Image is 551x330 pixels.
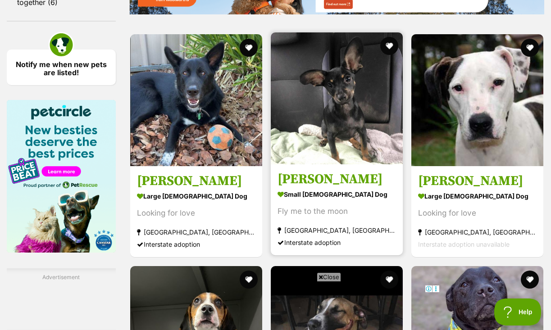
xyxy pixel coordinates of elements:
[7,100,116,253] img: Pet Circle promo banner
[278,225,396,237] strong: [GEOGRAPHIC_DATA], [GEOGRAPHIC_DATA]
[418,241,510,249] span: Interstate adoption unavailable
[130,166,262,258] a: [PERSON_NAME] large [DEMOGRAPHIC_DATA] Dog Looking for love [GEOGRAPHIC_DATA], [GEOGRAPHIC_DATA] ...
[418,208,537,220] div: Looking for love
[240,39,258,57] button: favourite
[137,239,255,251] div: Interstate adoption
[278,206,396,218] div: Fly me to the moon
[7,50,116,85] a: Notify me when new pets are listed!
[137,190,255,203] strong: large [DEMOGRAPHIC_DATA] Dog
[137,173,255,190] h3: [PERSON_NAME]
[494,298,542,325] iframe: Help Scout Beacon - Open
[271,32,403,164] img: Petrie - Russian Toy (Smooth Haired) Dog
[380,271,398,289] button: favourite
[130,34,262,166] img: Wesley - German Shepherd Dog
[317,272,341,281] span: Close
[137,208,255,220] div: Looking for love
[380,37,398,55] button: favourite
[112,285,440,325] iframe: Advertisement
[418,173,537,190] h3: [PERSON_NAME]
[418,190,537,203] strong: large [DEMOGRAPHIC_DATA] Dog
[418,226,537,239] strong: [GEOGRAPHIC_DATA], [GEOGRAPHIC_DATA]
[137,226,255,239] strong: [GEOGRAPHIC_DATA], [GEOGRAPHIC_DATA]
[411,34,543,166] img: Reece - Bull Arab Dog
[521,39,539,57] button: favourite
[278,171,396,188] h3: [PERSON_NAME]
[278,188,396,201] strong: small [DEMOGRAPHIC_DATA] Dog
[411,166,543,258] a: [PERSON_NAME] large [DEMOGRAPHIC_DATA] Dog Looking for love [GEOGRAPHIC_DATA], [GEOGRAPHIC_DATA] ...
[240,271,258,289] button: favourite
[521,271,539,289] button: favourite
[271,164,403,256] a: [PERSON_NAME] small [DEMOGRAPHIC_DATA] Dog Fly me to the moon [GEOGRAPHIC_DATA], [GEOGRAPHIC_DATA...
[278,237,396,249] div: Interstate adoption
